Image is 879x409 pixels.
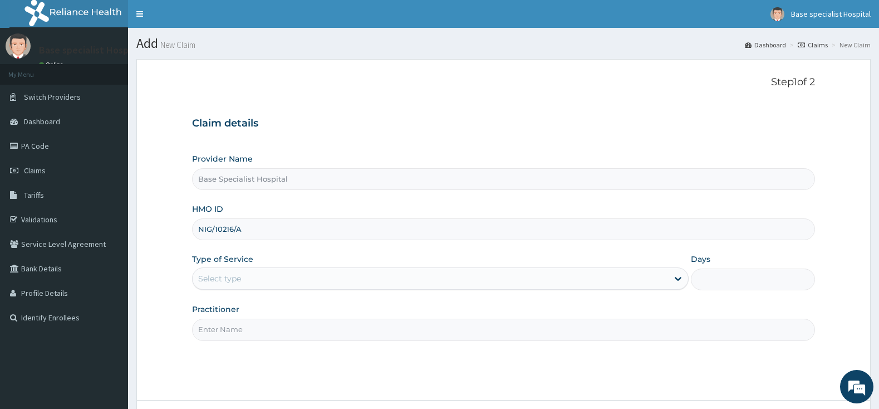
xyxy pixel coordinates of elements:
[192,304,239,315] label: Practitioner
[198,273,241,284] div: Select type
[798,40,828,50] a: Claims
[24,116,60,126] span: Dashboard
[39,45,143,55] p: Base specialist Hospital
[192,118,815,130] h3: Claim details
[24,190,44,200] span: Tariffs
[24,92,81,102] span: Switch Providers
[791,9,871,19] span: Base specialist Hospital
[745,40,786,50] a: Dashboard
[39,61,66,69] a: Online
[24,165,46,176] span: Claims
[192,153,253,164] label: Provider Name
[136,36,871,51] h1: Add
[6,33,31,59] img: User Image
[158,41,195,49] small: New Claim
[770,7,784,21] img: User Image
[192,203,223,215] label: HMO ID
[192,254,253,265] label: Type of Service
[192,218,815,240] input: Enter HMO ID
[829,40,871,50] li: New Claim
[192,76,815,89] p: Step 1 of 2
[192,319,815,340] input: Enter Name
[691,254,710,265] label: Days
